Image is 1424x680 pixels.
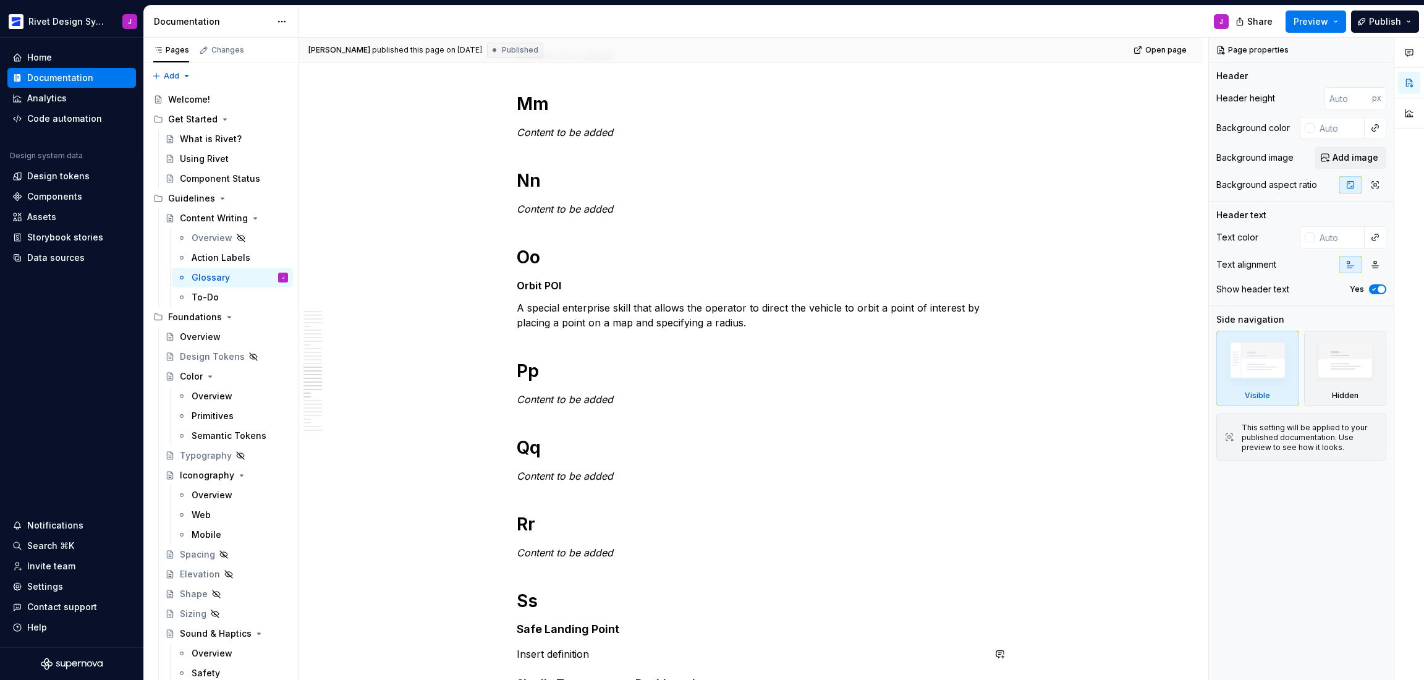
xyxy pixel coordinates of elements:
[168,93,210,106] div: Welcome!
[180,469,234,482] div: Iconography
[27,72,93,84] div: Documentation
[1216,258,1276,271] div: Text alignment
[27,560,75,572] div: Invite team
[1216,151,1294,164] div: Background image
[517,360,984,382] h1: Pp
[7,166,136,186] a: Design tokens
[160,545,293,564] a: Spacing
[7,618,136,637] button: Help
[517,436,984,459] h1: Qq
[172,287,293,307] a: To-Do
[517,622,984,637] h4: Safe Landing Point
[1130,41,1192,59] a: Open page
[148,189,293,208] div: Guidelines
[148,109,293,129] div: Get Started
[160,564,293,584] a: Elevation
[1351,11,1419,33] button: Publish
[1333,151,1378,164] span: Add image
[308,45,370,55] span: [PERSON_NAME]
[517,279,561,292] strong: Orbit POI
[180,449,232,462] div: Typography
[160,446,293,465] a: Typography
[517,126,613,138] em: Content to be added
[1216,179,1317,191] div: Background aspect ratio
[160,465,293,485] a: Iconography
[172,485,293,505] a: Overview
[1372,93,1381,103] p: px
[41,658,103,670] svg: Supernova Logo
[517,513,984,535] h1: Rr
[2,8,141,35] button: Rivet Design SystemJ
[192,390,232,402] div: Overview
[211,45,244,55] div: Changes
[372,45,482,55] div: published this page on [DATE]
[27,170,90,182] div: Design tokens
[180,331,221,343] div: Overview
[1247,15,1273,28] span: Share
[160,327,293,347] a: Overview
[160,604,293,624] a: Sizing
[517,93,984,115] h1: Mm
[1245,391,1270,401] div: Visible
[7,516,136,535] button: Notifications
[168,192,215,205] div: Guidelines
[28,15,108,28] div: Rivet Design System
[192,647,232,660] div: Overview
[128,17,132,27] div: J
[9,14,23,29] img: 32236df1-e983-4105-beab-1c5893cb688f.png
[164,71,179,81] span: Add
[192,232,232,244] div: Overview
[192,529,221,541] div: Mobile
[502,45,538,55] span: Published
[180,153,229,165] div: Using Rivet
[517,246,984,268] h1: Oo
[180,608,206,620] div: Sizing
[160,367,293,386] a: Color
[27,601,97,613] div: Contact support
[7,187,136,206] a: Components
[27,211,56,223] div: Assets
[7,597,136,617] button: Contact support
[7,88,136,108] a: Analytics
[1369,15,1401,28] span: Publish
[517,546,613,559] em: Content to be added
[10,151,83,161] div: Design system data
[1286,11,1346,33] button: Preview
[153,45,189,55] div: Pages
[160,129,293,149] a: What is Rivet?
[192,291,219,304] div: To-Do
[160,624,293,644] a: Sound & Haptics
[180,568,220,580] div: Elevation
[180,370,203,383] div: Color
[27,580,63,593] div: Settings
[7,48,136,67] a: Home
[148,67,195,85] button: Add
[1315,117,1365,139] input: Auto
[1304,331,1387,406] div: Hidden
[172,406,293,426] a: Primitives
[517,470,613,482] em: Content to be added
[168,113,218,125] div: Get Started
[1216,283,1289,295] div: Show header text
[148,90,293,109] a: Welcome!
[1219,17,1223,27] div: J
[180,133,242,145] div: What is Rivet?
[1324,87,1372,109] input: Auto
[1216,70,1248,82] div: Header
[192,410,234,422] div: Primitives
[27,621,47,634] div: Help
[1216,92,1275,104] div: Header height
[168,311,222,323] div: Foundations
[160,169,293,189] a: Component Status
[1216,313,1284,326] div: Side navigation
[172,525,293,545] a: Mobile
[1315,147,1386,169] button: Add image
[148,307,293,327] div: Foundations
[27,51,52,64] div: Home
[192,667,220,679] div: Safety
[180,351,245,363] div: Design Tokens
[517,590,984,612] h1: Ss
[172,386,293,406] a: Overview
[172,426,293,446] a: Semantic Tokens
